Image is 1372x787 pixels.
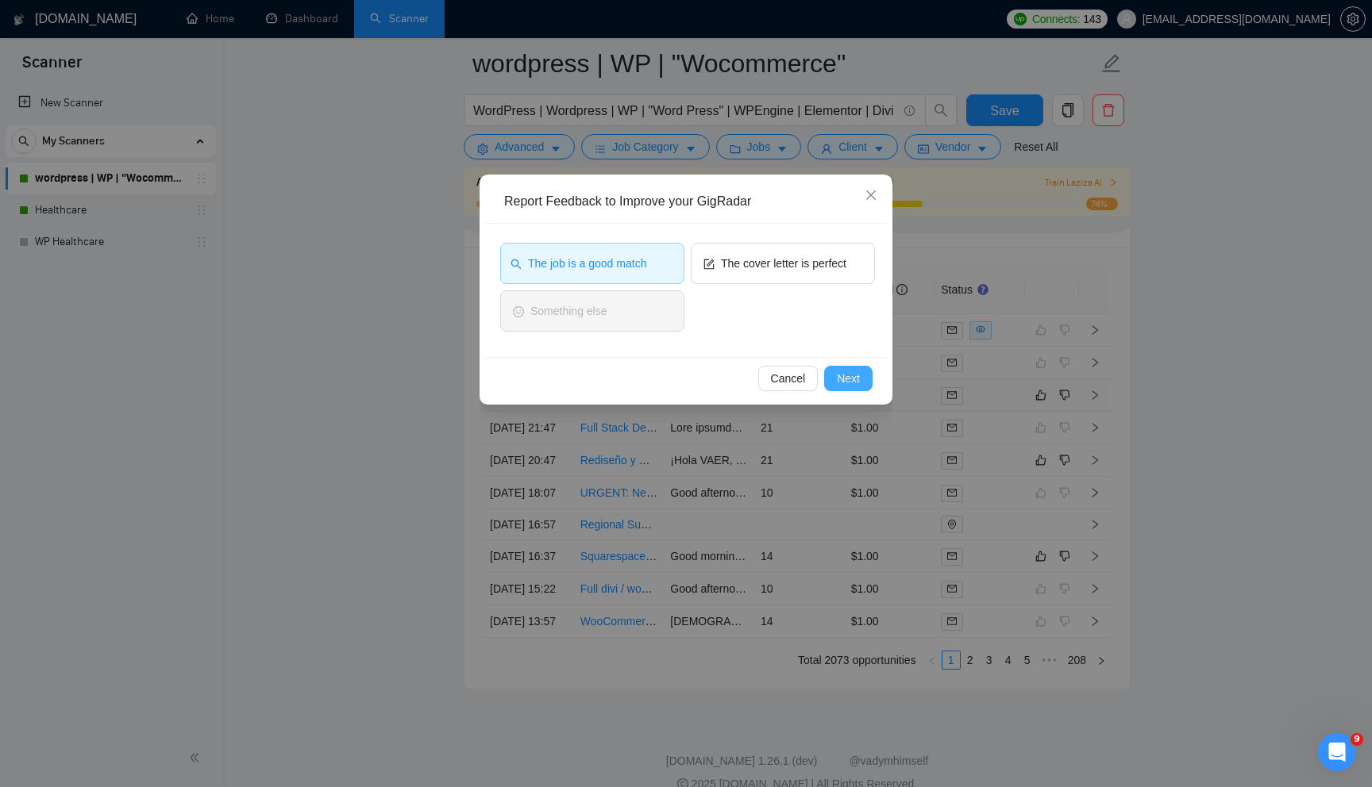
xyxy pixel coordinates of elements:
[511,257,522,269] span: search
[824,366,873,391] button: Next
[691,243,875,284] button: formThe cover letter is perfect
[1318,733,1356,771] iframe: Intercom live chat
[703,257,715,269] span: form
[1351,733,1363,746] span: 9
[721,255,846,272] span: The cover letter is perfect
[758,366,819,391] button: Cancel
[865,189,877,202] span: close
[771,370,806,387] span: Cancel
[500,290,684,332] button: smileSomething else
[850,175,892,217] button: Close
[528,255,646,272] span: The job is a good match
[837,370,860,387] span: Next
[500,243,684,284] button: searchThe job is a good match
[504,193,879,210] div: Report Feedback to Improve your GigRadar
